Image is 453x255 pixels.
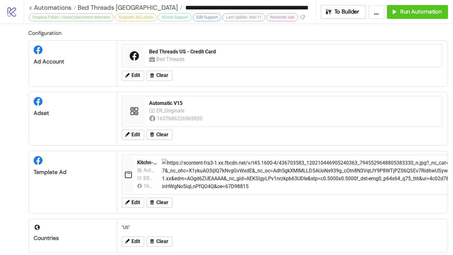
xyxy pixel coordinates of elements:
[119,221,445,233] div: "US"
[334,8,360,15] span: To Builder
[122,236,144,247] button: Edit
[147,198,172,208] button: Clear
[143,174,155,182] div: ER_Originals [2024]
[122,130,144,140] button: Edit
[131,132,140,138] span: Edit
[266,13,298,21] div: Reminder Ads
[34,58,111,65] div: Ad Account
[368,5,384,19] button: ...
[156,73,168,78] span: Clear
[193,13,221,21] div: Edit Support
[149,100,439,107] div: Automatic V15
[76,3,178,12] span: Bed Threads [GEOGRAPHIC_DATA]
[147,236,172,247] button: Clear
[76,4,182,11] a: Bed Threads [GEOGRAPHIC_DATA]
[321,5,366,19] button: To Builder
[29,4,76,11] a: < Automations
[122,71,144,81] button: Edit
[156,239,168,244] span: Clear
[156,55,186,63] div: Bed Threads
[29,13,114,21] div: Dropbox Folder / Asset placement detection
[400,8,442,15] span: Run Automation
[157,115,203,122] div: 1637686226565920
[147,130,172,140] button: Clear
[156,200,168,205] span: Clear
[137,159,157,166] div: Kitchn-Template-New
[156,132,168,138] span: Clear
[28,29,448,37] h2: Configuration
[115,13,157,21] div: Supports Ad Labels
[158,13,192,21] div: GDrive Support
[122,198,144,208] button: Edit
[131,239,140,244] span: Edit
[147,71,172,81] button: Clear
[387,5,448,19] button: Run Automation
[156,107,186,115] div: ER_Originals
[34,110,111,117] div: Adset
[222,13,265,21] div: Last Update: Nov-11
[131,73,140,78] span: Edit
[143,166,155,174] div: Automatic V1
[143,182,155,190] div: 1637686226565920
[131,200,140,205] span: Edit
[149,48,439,55] div: Bed Threads US - Credit Card
[34,169,111,176] div: Template Ad
[34,235,111,242] div: Countries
